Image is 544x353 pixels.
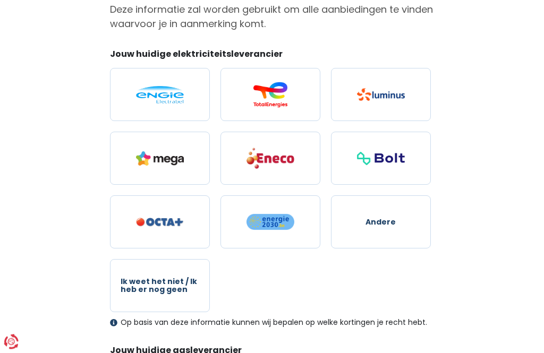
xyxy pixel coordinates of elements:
[246,148,294,170] img: Eneco
[136,218,184,227] img: Octa+
[246,214,294,231] img: Energie2030
[110,3,434,31] p: Deze informatie zal worden gebruikt om alle aanbiedingen te vinden waarvoor je in aanmerking komt.
[121,278,199,295] span: Ik weet het niet / Ik heb er nog geen
[110,48,434,65] legend: Jouw huidige elektriciteitsleverancier
[246,82,294,108] img: Total Energies / Lampiris
[136,152,184,166] img: Mega
[110,318,434,328] div: Op basis van deze informatie kunnen wij bepalen op welke kortingen je recht hebt.
[357,89,405,101] img: Luminus
[357,152,405,166] img: Bolt
[136,87,184,104] img: Engie / Electrabel
[365,219,396,227] span: Andere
